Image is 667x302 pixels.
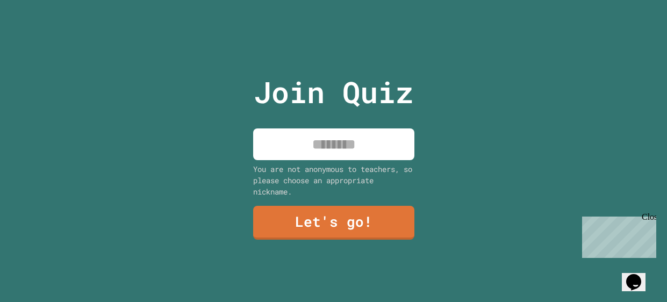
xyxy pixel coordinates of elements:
iframe: chat widget [578,212,656,258]
iframe: chat widget [622,259,656,291]
a: Let's go! [253,206,414,240]
div: You are not anonymous to teachers, so please choose an appropriate nickname. [253,163,414,197]
div: Chat with us now!Close [4,4,74,68]
p: Join Quiz [254,70,413,114]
